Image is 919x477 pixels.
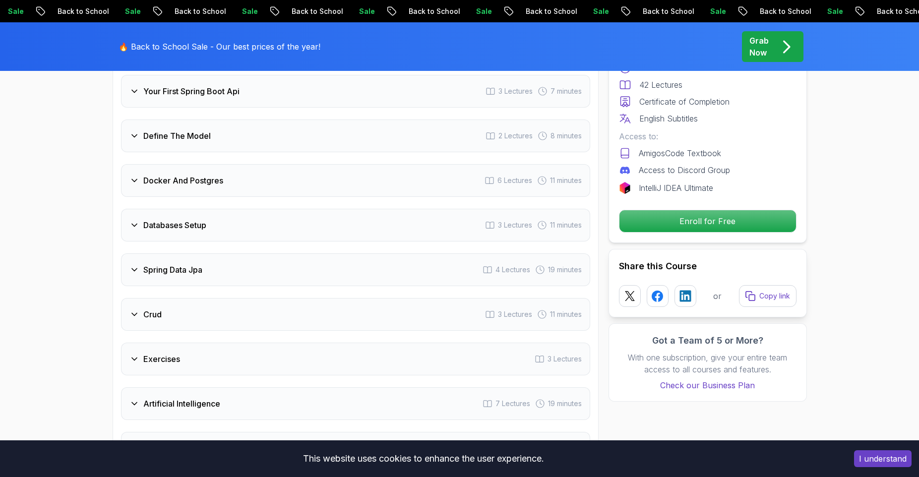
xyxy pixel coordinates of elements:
span: 19 minutes [548,399,582,409]
h3: Got a Team of 5 or More? [619,334,796,348]
button: Copy link [739,285,796,307]
p: Grab Now [749,35,769,59]
button: Outro2 Lectures [121,432,590,465]
p: Back to School [604,6,672,16]
h3: Exercises [143,353,180,365]
span: 3 Lectures [548,354,582,364]
p: 42 Lectures [639,79,682,91]
span: 11 minutes [550,176,582,185]
button: Define The Model2 Lectures 8 minutes [121,119,590,152]
span: 4 Lectures [495,265,530,275]
p: Back to School [721,6,789,16]
button: Enroll for Free [619,210,796,233]
h2: Share this Course [619,259,796,273]
p: AmigosCode Textbook [639,147,721,159]
p: Sale [672,6,703,16]
p: Sale [320,6,352,16]
span: 19 minutes [548,265,582,275]
p: IntelliJ IDEA Ultimate [639,182,713,194]
button: Docker And Postgres6 Lectures 11 minutes [121,164,590,197]
img: jetbrains logo [619,182,631,194]
button: Spring Data Jpa4 Lectures 19 minutes [121,253,590,286]
button: Crud3 Lectures 11 minutes [121,298,590,331]
p: 🔥 Back to School Sale - Our best prices of the year! [119,41,320,53]
h3: Databases Setup [143,219,206,231]
span: 6 Lectures [497,176,532,185]
p: Copy link [759,291,790,301]
p: Sale [437,6,469,16]
button: Exercises3 Lectures [121,343,590,375]
h3: Crud [143,308,162,320]
span: 3 Lectures [498,220,532,230]
p: Back to School [838,6,906,16]
span: 3 Lectures [498,309,532,319]
p: Access to: [619,130,796,142]
p: Back to School [487,6,554,16]
p: or [713,290,722,302]
p: With one subscription, give your entire team access to all courses and features. [619,352,796,375]
span: 3 Lectures [498,86,533,96]
span: 2 Lectures [498,131,533,141]
p: Access to Discord Group [639,164,730,176]
div: This website uses cookies to enhance the user experience. [7,448,839,470]
span: 7 minutes [551,86,582,96]
p: Back to School [19,6,86,16]
p: Back to School [370,6,437,16]
p: Back to School [136,6,203,16]
button: Accept cookies [854,450,912,467]
h3: Define The Model [143,130,211,142]
p: Back to School [253,6,320,16]
h3: Your First Spring Boot Api [143,85,240,97]
p: English Subtitles [639,113,698,124]
p: Sale [789,6,820,16]
h3: Spring Data Jpa [143,264,202,276]
button: Artificial Intelligence7 Lectures 19 minutes [121,387,590,420]
button: Your First Spring Boot Api3 Lectures 7 minutes [121,75,590,108]
p: Certificate of Completion [639,96,730,108]
a: Check our Business Plan [619,379,796,391]
h3: Docker And Postgres [143,175,223,186]
span: 7 Lectures [495,399,530,409]
h3: Artificial Intelligence [143,398,220,410]
p: Sale [86,6,118,16]
p: Sale [554,6,586,16]
p: Sale [203,6,235,16]
span: 11 minutes [550,309,582,319]
span: 11 minutes [550,220,582,230]
button: Databases Setup3 Lectures 11 minutes [121,209,590,241]
span: 8 minutes [551,131,582,141]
